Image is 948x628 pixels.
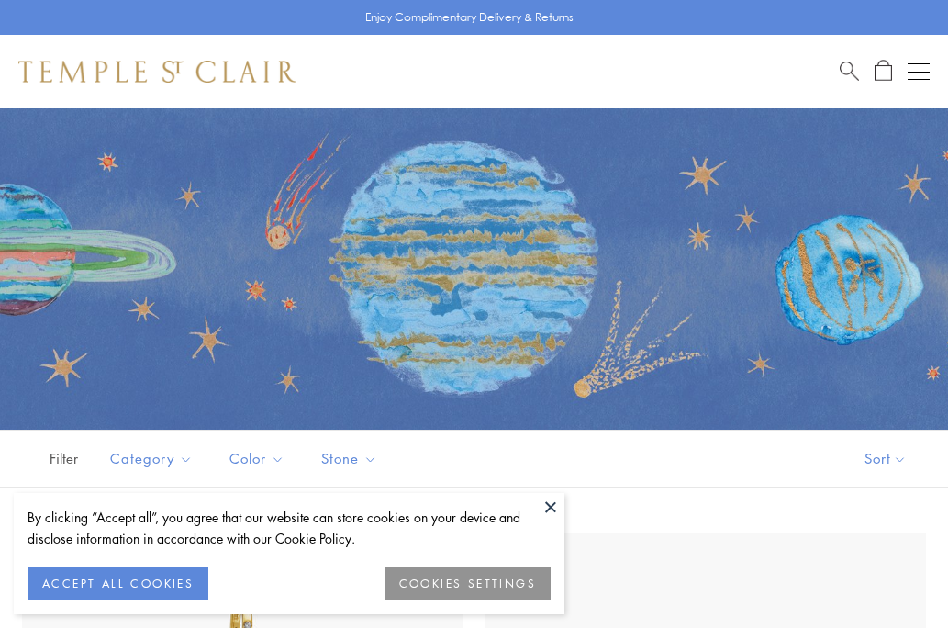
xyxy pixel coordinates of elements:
[908,61,930,83] button: Open navigation
[312,447,391,470] span: Stone
[840,60,859,83] a: Search
[28,507,551,549] div: By clicking “Accept all”, you agree that our website can store cookies on your device and disclos...
[875,60,892,83] a: Open Shopping Bag
[101,447,206,470] span: Category
[18,61,296,83] img: Temple St. Clair
[96,438,206,479] button: Category
[823,431,948,487] button: Show sort by
[385,567,551,600] button: COOKIES SETTINGS
[365,8,574,27] p: Enjoy Complimentary Delivery & Returns
[28,567,208,600] button: ACCEPT ALL COOKIES
[216,438,298,479] button: Color
[307,438,391,479] button: Stone
[220,447,298,470] span: Color
[856,542,930,610] iframe: Gorgias live chat messenger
